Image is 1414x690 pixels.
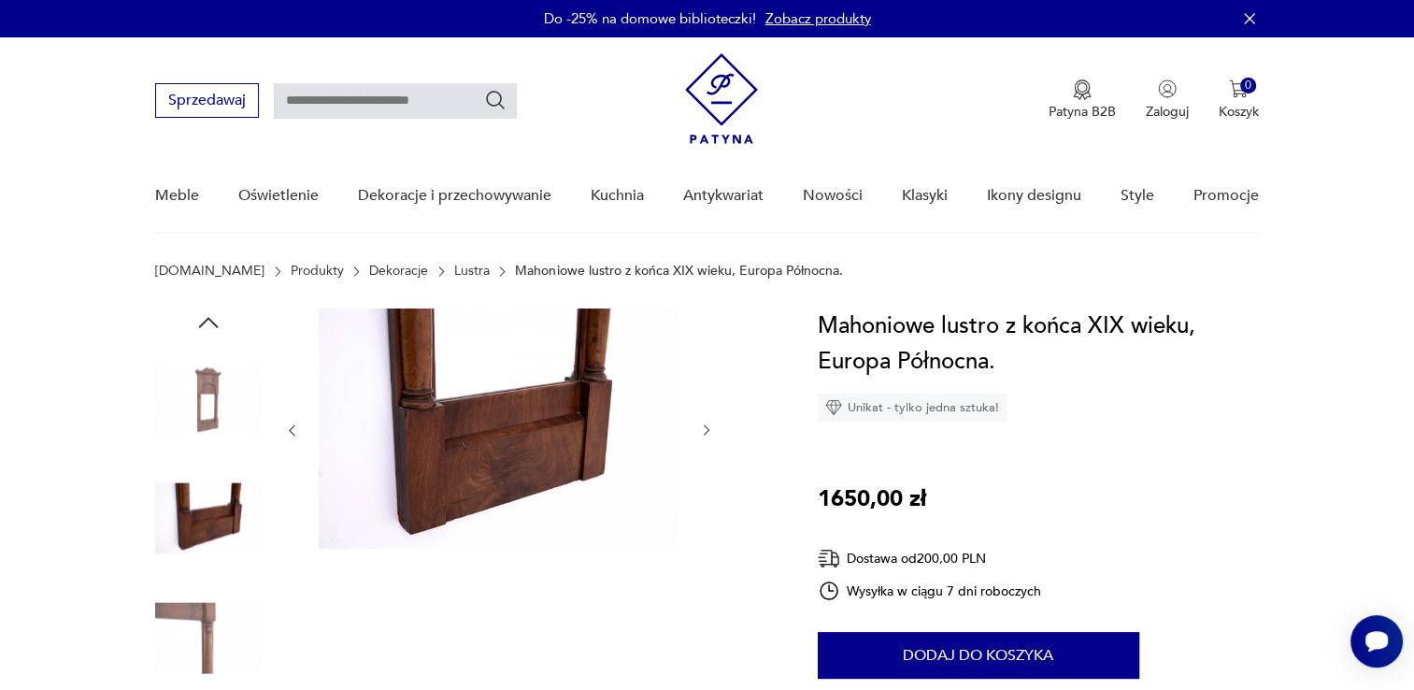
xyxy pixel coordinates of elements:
button: Dodaj do koszyka [818,632,1139,679]
a: Meble [155,160,199,232]
img: Zdjęcie produktu Mahoniowe lustro z końca XIX wieku, Europa Północna. [155,346,262,453]
img: Ikona koszyka [1229,79,1248,98]
a: Ikona medaluPatyna B2B [1049,79,1116,121]
p: 1650,00 zł [818,482,926,517]
a: [DOMAIN_NAME] [155,264,264,279]
a: Dekoracje [369,264,428,279]
button: Sprzedawaj [155,83,259,118]
div: Dostawa od 200,00 PLN [818,547,1042,570]
a: Produkty [291,264,344,279]
div: 0 [1240,78,1256,93]
p: Mahoniowe lustro z końca XIX wieku, Europa Północna. [515,264,842,279]
iframe: Smartsupp widget button [1350,615,1403,668]
img: Zdjęcie produktu Mahoniowe lustro z końca XIX wieku, Europa Północna. [155,466,262,572]
button: Zaloguj [1146,79,1189,121]
a: Nowości [803,160,863,232]
p: Do -25% na domowe biblioteczki! [544,9,756,28]
h1: Mahoniowe lustro z końca XIX wieku, Europa Północna. [818,309,1259,380]
a: Kuchnia [591,160,644,232]
a: Oświetlenie [238,160,319,232]
div: Wysyłka w ciągu 7 dni roboczych [818,580,1042,602]
a: Ikony designu [987,160,1081,232]
a: Klasyki [902,160,948,232]
img: Patyna - sklep z meblami i dekoracjami vintage [685,53,758,144]
a: Lustra [454,264,490,279]
img: Ikona medalu [1073,79,1092,100]
a: Style [1121,160,1154,232]
a: Dekoracje i przechowywanie [358,160,551,232]
a: Zobacz produkty [765,9,871,28]
a: Antykwariat [683,160,764,232]
a: Promocje [1193,160,1259,232]
a: Sprzedawaj [155,95,259,108]
button: Szukaj [484,89,507,111]
img: Ikonka użytkownika [1158,79,1177,98]
p: Zaloguj [1146,103,1189,121]
p: Patyna B2B [1049,103,1116,121]
img: Ikona dostawy [818,547,840,570]
button: 0Koszyk [1219,79,1259,121]
p: Koszyk [1219,103,1259,121]
div: Unikat - tylko jedna sztuka! [818,394,1007,422]
img: Zdjęcie produktu Mahoniowe lustro z końca XIX wieku, Europa Północna. [319,309,679,549]
img: Ikona diamentu [825,399,842,416]
button: Patyna B2B [1049,79,1116,121]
